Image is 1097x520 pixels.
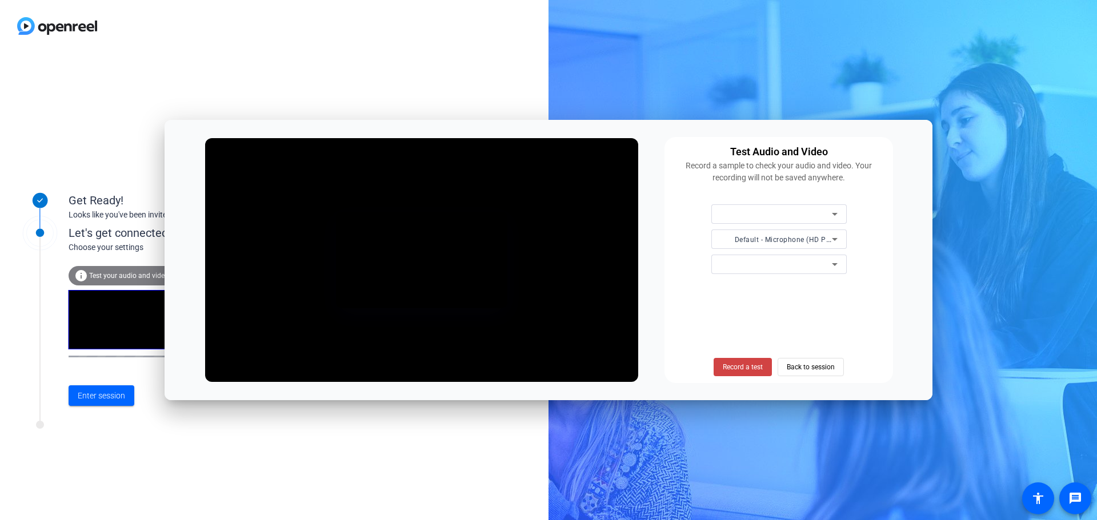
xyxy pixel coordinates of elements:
[89,272,169,280] span: Test your audio and video
[1068,491,1082,505] mat-icon: message
[730,144,828,160] div: Test Audio and Video
[787,356,835,378] span: Back to session
[671,160,886,184] div: Record a sample to check your audio and video. Your recording will not be saved anywhere.
[69,192,297,209] div: Get Ready!
[74,269,88,283] mat-icon: info
[778,358,844,376] button: Back to session
[723,362,763,372] span: Record a test
[714,358,772,376] button: Record a test
[69,209,297,221] div: Looks like you've been invited to join
[69,224,321,241] div: Let's get connected.
[735,235,930,244] span: Default - Microphone (HD Pro Webcam C920) (046d:08e5)
[1031,491,1045,505] mat-icon: accessibility
[78,390,125,402] span: Enter session
[69,241,321,253] div: Choose your settings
